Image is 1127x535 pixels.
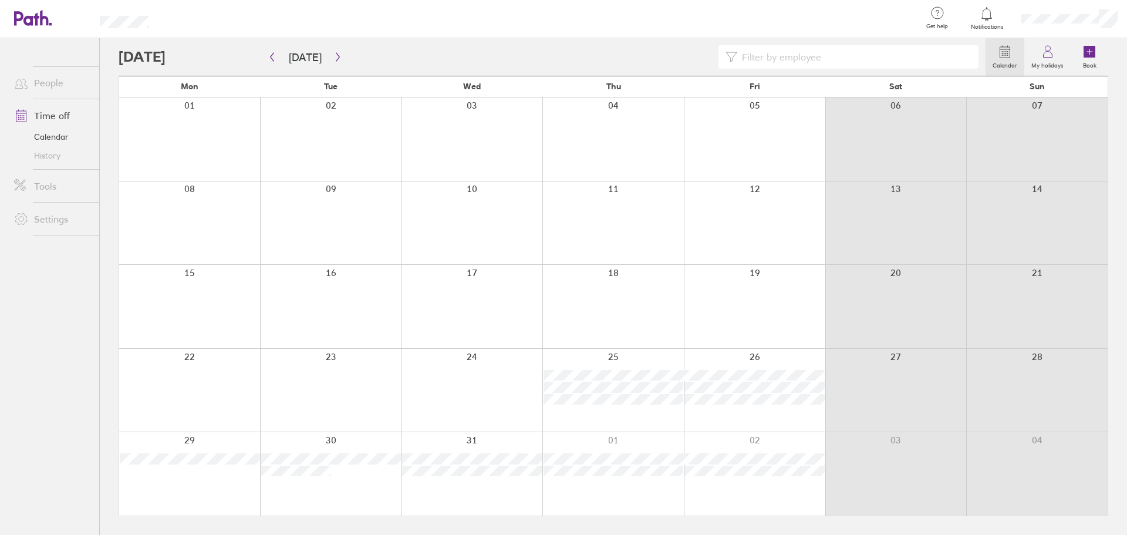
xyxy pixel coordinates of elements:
[986,38,1024,76] a: Calendar
[5,174,99,198] a: Tools
[986,59,1024,69] label: Calendar
[463,82,481,91] span: Wed
[1030,82,1045,91] span: Sun
[5,127,99,146] a: Calendar
[1024,59,1071,69] label: My holidays
[1071,38,1108,76] a: Book
[5,104,99,127] a: Time off
[968,23,1006,31] span: Notifications
[968,6,1006,31] a: Notifications
[5,71,99,95] a: People
[5,146,99,165] a: History
[889,82,902,91] span: Sat
[324,82,338,91] span: Tue
[181,82,198,91] span: Mon
[737,46,971,68] input: Filter by employee
[750,82,760,91] span: Fri
[5,207,99,231] a: Settings
[1076,59,1104,69] label: Book
[918,23,956,30] span: Get help
[279,48,331,67] button: [DATE]
[606,82,621,91] span: Thu
[1024,38,1071,76] a: My holidays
